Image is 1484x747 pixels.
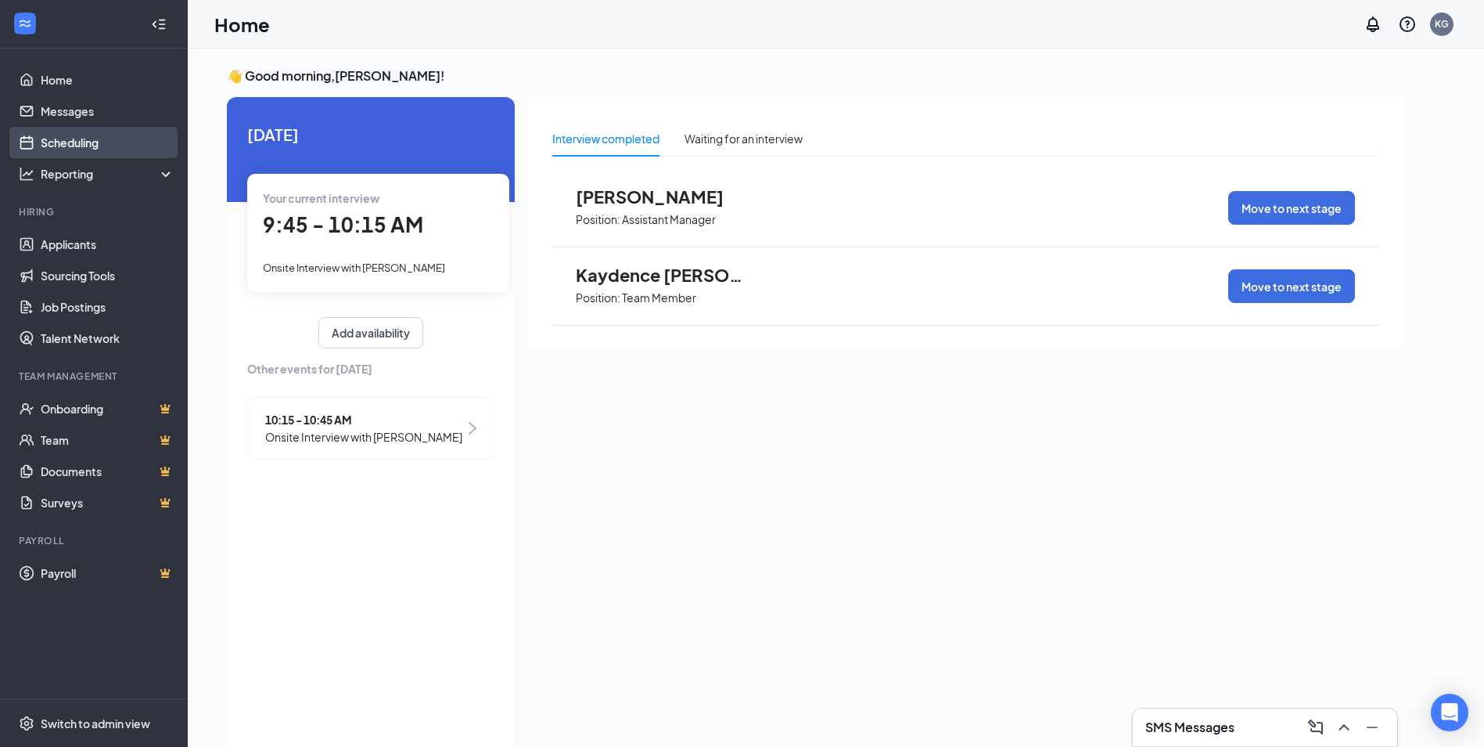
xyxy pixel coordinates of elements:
[552,130,659,147] div: Interview completed
[41,456,174,487] a: DocumentsCrown
[247,360,494,377] span: Other events for [DATE]
[265,428,462,446] span: Onsite Interview with [PERSON_NAME]
[263,211,423,237] span: 9:45 - 10:15 AM
[576,290,620,305] p: Position:
[19,166,34,182] svg: Analysis
[576,186,748,207] span: [PERSON_NAME]
[318,317,423,348] button: Add availability
[1228,191,1355,225] button: Move to next stage
[227,67,1403,85] h3: 👋 Good morning, [PERSON_NAME] !
[19,716,34,731] svg: Settings
[41,96,174,127] a: Messages
[622,212,716,227] p: Assistant Manager
[1228,269,1355,303] button: Move to next stage
[41,166,175,182] div: Reporting
[263,262,445,274] span: Onsite Interview with [PERSON_NAME]
[1364,15,1382,34] svg: Notifications
[576,265,748,285] span: Kaydence [PERSON_NAME]
[247,122,494,146] span: [DATE]
[1331,715,1356,740] button: ChevronUp
[1431,694,1468,731] div: Open Intercom Messenger
[1303,715,1328,740] button: ComposeMessage
[41,558,174,589] a: PayrollCrown
[1398,15,1417,34] svg: QuestionInfo
[41,424,174,456] a: TeamCrown
[41,487,174,518] a: SurveysCrown
[41,716,150,731] div: Switch to admin view
[622,290,696,305] p: Team Member
[41,260,174,291] a: Sourcing Tools
[685,130,803,147] div: Waiting for an interview
[41,64,174,96] a: Home
[1363,718,1382,737] svg: Minimize
[41,393,174,424] a: OnboardingCrown
[576,212,620,227] p: Position:
[151,16,167,32] svg: Collapse
[19,534,171,547] div: Payroll
[17,16,33,31] svg: WorkstreamLogo
[1335,718,1353,737] svg: ChevronUp
[265,411,462,428] span: 10:15 - 10:45 AM
[41,291,174,323] a: Job Postings
[19,205,171,218] div: Hiring
[1435,17,1449,31] div: KG
[41,323,174,354] a: Talent Network
[263,191,379,205] span: Your current interview
[1145,719,1234,736] h3: SMS Messages
[1360,715,1385,740] button: Minimize
[41,127,174,158] a: Scheduling
[19,370,171,383] div: Team Management
[214,11,270,38] h1: Home
[41,229,174,260] a: Applicants
[1306,718,1325,737] svg: ComposeMessage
